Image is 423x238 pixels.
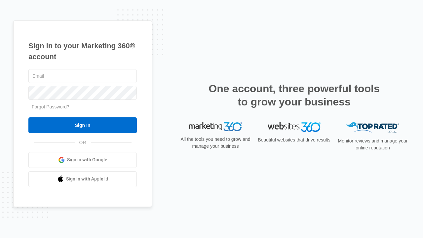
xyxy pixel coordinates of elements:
[28,117,137,133] input: Sign In
[257,137,331,143] p: Beautiful websites that drive results
[75,139,91,146] span: OR
[28,152,137,168] a: Sign in with Google
[28,69,137,83] input: Email
[66,176,108,182] span: Sign in with Apple Id
[189,122,242,132] img: Marketing 360
[268,122,321,132] img: Websites 360
[28,171,137,187] a: Sign in with Apple Id
[28,40,137,62] h1: Sign in to your Marketing 360® account
[346,122,399,133] img: Top Rated Local
[178,136,252,150] p: All the tools you need to grow and manage your business
[207,82,382,108] h2: One account, three powerful tools to grow your business
[32,104,69,109] a: Forgot Password?
[67,156,107,163] span: Sign in with Google
[336,138,410,151] p: Monitor reviews and manage your online reputation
